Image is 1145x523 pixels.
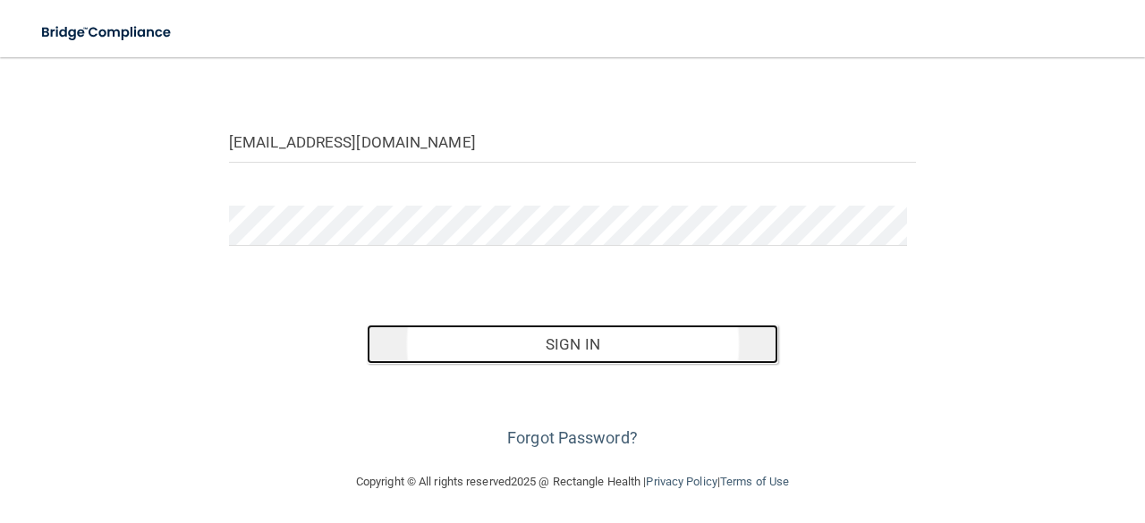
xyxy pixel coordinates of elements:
[720,475,789,488] a: Terms of Use
[246,453,899,510] div: Copyright © All rights reserved 2025 @ Rectangle Health | |
[646,475,717,488] a: Privacy Policy
[507,428,638,447] a: Forgot Password?
[27,14,188,51] img: bridge_compliance_login_screen.278c3ca4.svg
[367,325,779,364] button: Sign In
[229,122,916,163] input: Email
